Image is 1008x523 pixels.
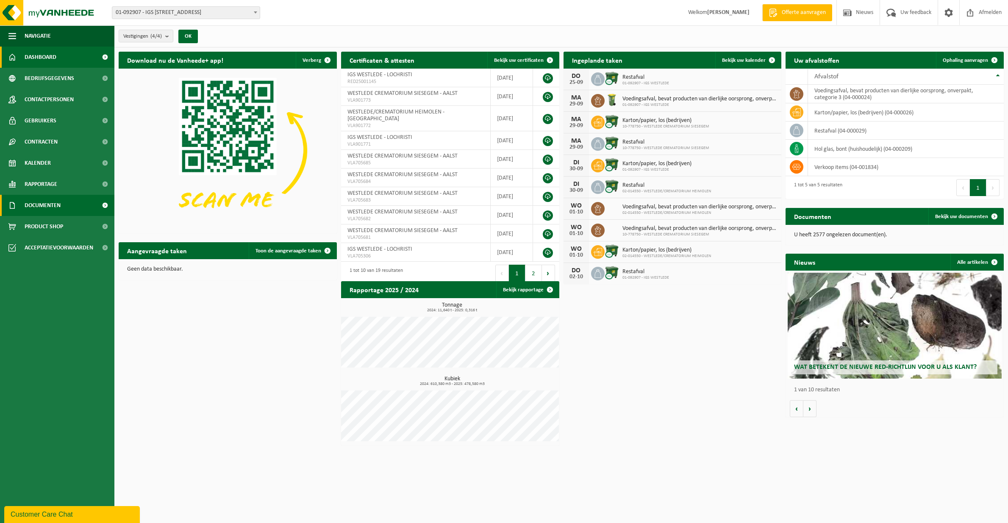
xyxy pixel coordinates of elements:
[622,275,669,280] span: 01-092907 - IGS WESTLEDE
[495,265,509,282] button: Previous
[956,179,970,196] button: Previous
[509,265,525,282] button: 1
[255,248,321,254] span: Toon de aangevraagde taken
[970,179,986,196] button: 1
[494,58,544,63] span: Bekijk uw certificaten
[491,243,533,262] td: [DATE]
[605,158,619,172] img: WB-1100-CU
[568,202,585,209] div: WO
[715,52,780,69] a: Bekijk uw kalender
[622,102,778,108] span: 01-092907 - IGS WESTLEDE
[123,30,162,43] span: Vestigingen
[605,71,619,86] img: WB-1100-CU
[347,190,458,196] span: WESTLEDE CREMATORIUM SIESEGEM - AALST
[347,227,458,234] span: WESTLEDE CREMATORIUM SIESEGEM - AALST
[525,265,542,282] button: 2
[345,302,559,313] h3: Tonnage
[786,208,840,224] h2: Documenten
[622,167,691,172] span: 01-092907 - IGS WESTLEDE
[622,232,778,237] span: 10-778750 - WESTLEDE CREMATORIUM SIESEGEM
[303,58,321,63] span: Verberg
[119,52,232,68] h2: Download nu de Vanheede+ app!
[808,158,1004,176] td: verkoop items (04-001834)
[568,80,585,86] div: 25-09
[794,232,995,238] p: U heeft 2577 ongelezen document(en).
[605,114,619,129] img: WB-1100-CU
[347,234,484,241] span: VLA705681
[119,69,337,232] img: Download de VHEPlus App
[568,144,585,150] div: 29-09
[347,134,412,141] span: IGS WESTLEDE - LOCHRISTI
[491,206,533,224] td: [DATE]
[935,214,988,219] span: Bekijk uw documenten
[496,281,558,298] a: Bekijk rapportage
[112,7,260,19] span: 01-092907 - IGS WESTLEDE - 9080 LOCHRISTI, SMALLE HEERWEG 60
[491,150,533,169] td: [DATE]
[622,139,709,146] span: Restafval
[943,58,988,63] span: Ophaling aanvragen
[25,237,93,258] span: Acceptatievoorwaarden
[808,140,1004,158] td: hol glas, bont (huishoudelijk) (04-000209)
[707,9,750,16] strong: [PERSON_NAME]
[814,73,839,80] span: Afvalstof
[491,187,533,206] td: [DATE]
[347,246,412,252] span: IGS WESTLEDE - LOCHRISTI
[150,33,162,39] count: (4/4)
[622,225,778,232] span: Voedingsafval, bevat producten van dierlijke oorsprong, onverpakt, categorie 3
[178,30,198,43] button: OK
[790,178,842,197] div: 1 tot 5 van 5 resultaten
[347,78,484,85] span: RED25001145
[622,268,669,275] span: Restafval
[568,209,585,215] div: 01-10
[542,265,555,282] button: Next
[808,85,1004,103] td: voedingsafval, bevat producten van dierlijke oorsprong, onverpakt, categorie 3 (04-000024)
[936,52,1003,69] a: Ophaling aanvragen
[25,47,56,68] span: Dashboard
[622,124,709,129] span: 10-778750 - WESTLEDE CREMATORIUM SIESEGEM
[249,242,336,259] a: Toon de aangevraagde taken
[605,136,619,150] img: WB-1100-CU
[928,208,1003,225] a: Bekijk uw documenten
[622,81,669,86] span: 01-092907 - IGS WESTLEDE
[568,101,585,107] div: 29-09
[986,179,1000,196] button: Next
[568,123,585,129] div: 29-09
[622,247,711,254] span: Karton/papier, los (bedrijven)
[25,131,58,152] span: Contracten
[25,152,51,174] span: Kalender
[4,504,142,523] iframe: chat widget
[762,4,832,21] a: Offerte aanvragen
[622,117,709,124] span: Karton/papier, los (bedrijven)
[564,52,631,68] h2: Ingeplande taken
[568,116,585,123] div: MA
[622,204,778,210] span: Voedingsafval, bevat producten van dierlijke oorsprong, onverpakt, categorie 3
[491,131,533,150] td: [DATE]
[347,97,484,104] span: VLA901773
[605,244,619,258] img: WB-1100-CU
[794,387,1000,393] p: 1 van 10 resultaten
[605,179,619,194] img: WB-1100-CU
[347,141,484,148] span: VLA901771
[345,382,559,386] span: 2024: 610,380 m3 - 2025: 478,580 m3
[622,254,711,259] span: 02-014550 - WESTLEDE/CREMATORIUM HEIMOLEN
[347,216,484,222] span: VLA705682
[622,96,778,102] span: Voedingsafval, bevat producten van dierlijke oorsprong, onverpakt, categorie 3
[808,122,1004,140] td: restafval (04-000029)
[568,138,585,144] div: MA
[347,253,484,260] span: VLA705306
[786,254,824,270] h2: Nieuws
[347,178,484,185] span: VLA705684
[296,52,336,69] button: Verberg
[622,210,778,216] span: 02-014550 - WESTLEDE/CREMATORIUM HEIMOLEN
[950,254,1003,271] a: Alle artikelen
[622,189,711,194] span: 02-014550 - WESTLEDE/CREMATORIUM HEIMOLEN
[347,153,458,159] span: WESTLEDE CREMATORIUM SIESEGEM - AALST
[722,58,766,63] span: Bekijk uw kalender
[345,264,403,282] div: 1 tot 10 van 19 resultaten
[347,209,458,215] span: WESTLEDE CREMATORIUM SIESEGEM - AALST
[568,246,585,252] div: WO
[622,146,709,151] span: 10-778750 - WESTLEDE CREMATORIUM SIESEGEM
[780,8,828,17] span: Offerte aanvragen
[127,266,328,272] p: Geen data beschikbaar.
